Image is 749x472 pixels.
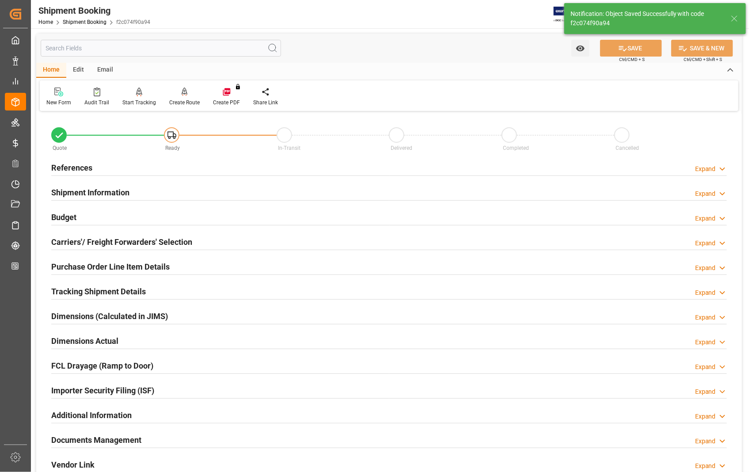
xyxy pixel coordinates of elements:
img: Exertis%20JAM%20-%20Email%20Logo.jpg_1722504956.jpg [554,7,584,22]
button: SAVE & NEW [671,40,733,57]
h2: FCL Drayage (Ramp to Door) [51,360,153,372]
h2: Vendor Link [51,459,95,471]
div: Start Tracking [122,99,156,107]
span: Completed [503,145,529,151]
div: Expand [695,239,716,248]
div: Shipment Booking [38,4,150,17]
button: SAVE [600,40,662,57]
span: Cancelled [616,145,639,151]
div: Expand [695,164,716,174]
h2: Shipment Information [51,187,129,198]
input: Search Fields [41,40,281,57]
div: Expand [695,214,716,223]
h2: Purchase Order Line Item Details [51,261,170,273]
h2: References [51,162,92,174]
div: Expand [695,387,716,396]
button: open menu [571,40,589,57]
div: Expand [695,437,716,446]
h2: Budget [51,211,76,223]
div: Home [36,63,66,78]
span: In-Transit [278,145,300,151]
h2: Dimensions Actual [51,335,118,347]
span: Quote [53,145,67,151]
div: Edit [66,63,91,78]
h2: Carriers'/ Freight Forwarders' Selection [51,236,192,248]
div: Expand [695,313,716,322]
div: Notification: Object Saved Successfully with code f2c074f90a94 [570,9,722,28]
div: Create Route [169,99,200,107]
h2: Dimensions (Calculated in JIMS) [51,310,168,322]
div: Expand [695,189,716,198]
div: Email [91,63,120,78]
h2: Documents Management [51,434,141,446]
span: Delivered [391,145,412,151]
span: Ready [165,145,180,151]
div: New Form [46,99,71,107]
a: Home [38,19,53,25]
div: Expand [695,412,716,421]
a: Shipment Booking [63,19,106,25]
h2: Additional Information [51,409,132,421]
div: Expand [695,263,716,273]
span: Ctrl/CMD + S [619,56,645,63]
div: Expand [695,461,716,471]
div: Share Link [253,99,278,107]
div: Expand [695,362,716,372]
h2: Tracking Shipment Details [51,285,146,297]
div: Expand [695,338,716,347]
h2: Importer Security Filing (ISF) [51,384,154,396]
span: Ctrl/CMD + Shift + S [684,56,722,63]
div: Audit Trail [84,99,109,107]
div: Expand [695,288,716,297]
